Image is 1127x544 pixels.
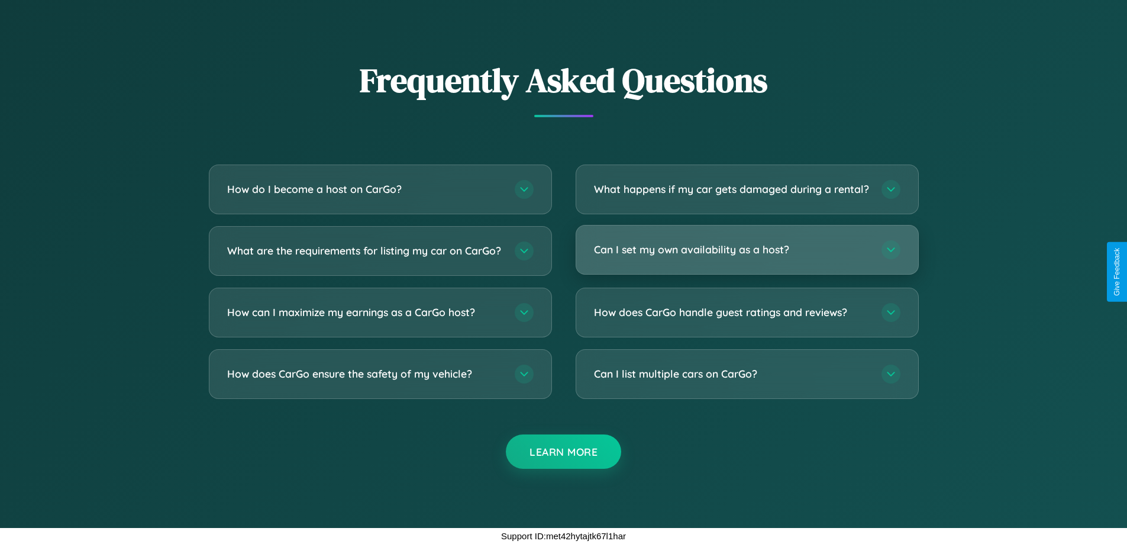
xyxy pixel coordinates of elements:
[594,366,870,381] h3: Can I list multiple cars on CarGo?
[227,305,503,320] h3: How can I maximize my earnings as a CarGo host?
[209,57,919,103] h2: Frequently Asked Questions
[506,434,621,469] button: Learn More
[227,366,503,381] h3: How does CarGo ensure the safety of my vehicle?
[1113,248,1121,296] div: Give Feedback
[501,528,626,544] p: Support ID: met42hytajtk67l1har
[594,305,870,320] h3: How does CarGo handle guest ratings and reviews?
[594,242,870,257] h3: Can I set my own availability as a host?
[227,182,503,197] h3: How do I become a host on CarGo?
[594,182,870,197] h3: What happens if my car gets damaged during a rental?
[227,243,503,258] h3: What are the requirements for listing my car on CarGo?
